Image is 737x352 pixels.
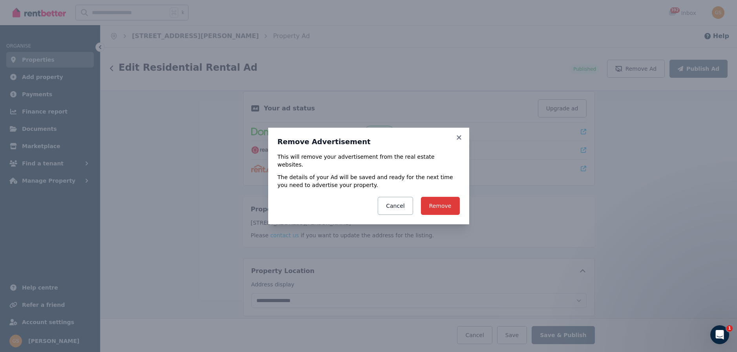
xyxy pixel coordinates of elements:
iframe: Intercom live chat [710,325,729,344]
p: This will remove your advertisement from the real estate websites. [278,153,460,169]
h3: Remove Advertisement [278,137,460,147]
p: The details of your Ad will be saved and ready for the next time you need to advertise your prope... [278,173,460,189]
button: Remove [421,197,460,215]
span: 1 [726,325,733,332]
button: Cancel [378,197,413,215]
